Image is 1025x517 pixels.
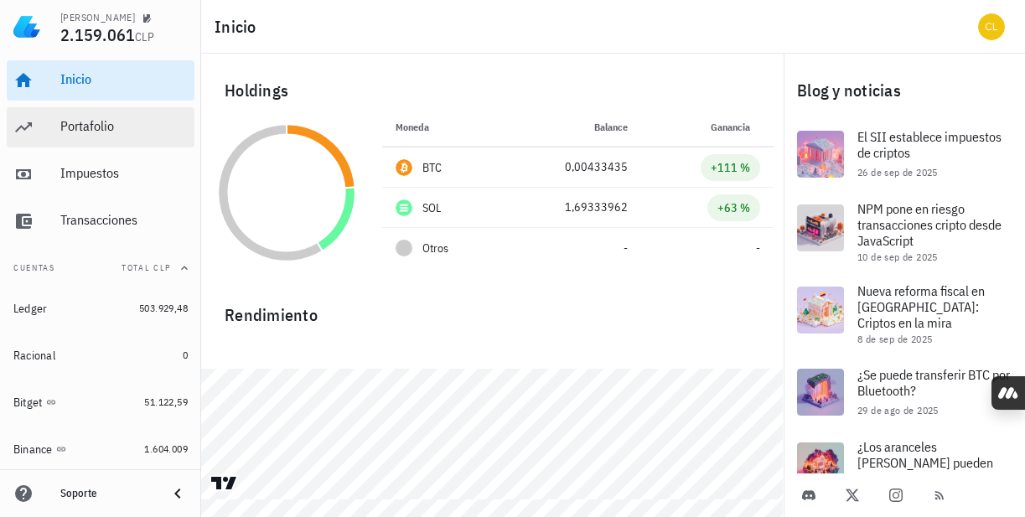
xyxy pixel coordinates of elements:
[211,288,774,328] div: Rendimiento
[784,355,1025,429] a: ¿Se puede transferir BTC por Bluetooth? 29 de ago de 2025
[215,13,263,40] h1: Inicio
[144,442,188,455] span: 1.604.009
[7,335,194,375] a: Racional 0
[13,302,48,316] div: Ledger
[784,117,1025,191] a: El SII establece impuestos de criptos 26 de sep de 2025
[183,349,188,361] span: 0
[7,60,194,101] a: Inicio
[978,13,1005,40] div: avatar
[60,11,135,24] div: [PERSON_NAME]
[857,366,1010,399] span: ¿Se puede transferir BTC por Bluetooth?
[517,199,628,216] div: 1,69333962
[857,282,985,331] span: Nueva reforma fiscal en [GEOGRAPHIC_DATA]: Criptos en la mira
[857,333,932,345] span: 8 de sep de 2025
[717,199,750,216] div: +63 %
[857,251,938,263] span: 10 de sep de 2025
[784,429,1025,511] a: ¿Los aranceles [PERSON_NAME] pueden desencadenar una crisis?
[7,429,194,469] a: Binance 1.604.009
[60,23,135,46] span: 2.159.061
[210,475,239,491] a: Charting by TradingView
[7,248,194,288] button: CuentasTotal CLP
[7,382,194,422] a: Bitget 51.122,59
[396,199,412,216] div: SOL-icon
[122,262,171,273] span: Total CLP
[711,121,760,133] span: Ganancia
[7,288,194,328] a: Ledger 503.929,48
[857,166,938,178] span: 26 de sep de 2025
[517,158,628,176] div: 0,00433435
[857,200,1002,249] span: NPM pone en riesgo transacciones cripto desde JavaScript
[135,29,154,44] span: CLP
[857,404,939,416] span: 29 de ago de 2025
[139,302,188,314] span: 503.929,48
[784,64,1025,117] div: Blog y noticias
[857,128,1002,161] span: El SII establece impuestos de criptos
[422,199,442,216] div: SOL
[422,159,443,176] div: BTC
[784,191,1025,273] a: NPM pone en riesgo transacciones cripto desde JavaScript 10 de sep de 2025
[60,118,188,134] div: Portafolio
[504,107,641,147] th: Balance
[60,165,188,181] div: Impuestos
[382,107,504,147] th: Moneda
[211,64,774,117] div: Holdings
[60,487,154,500] div: Soporte
[756,240,760,256] span: -
[711,159,750,176] div: +111 %
[422,240,448,257] span: Otros
[60,71,188,87] div: Inicio
[7,154,194,194] a: Impuestos
[784,273,1025,355] a: Nueva reforma fiscal en [GEOGRAPHIC_DATA]: Criptos en la mira 8 de sep de 2025
[7,107,194,147] a: Portafolio
[13,13,40,40] img: LedgiFi
[144,396,188,408] span: 51.122,59
[7,201,194,241] a: Transacciones
[624,240,628,256] span: -
[60,212,188,228] div: Transacciones
[13,349,55,363] div: Racional
[857,438,993,487] span: ¿Los aranceles [PERSON_NAME] pueden desencadenar una crisis?
[13,396,43,410] div: Bitget
[13,442,53,457] div: Binance
[396,159,412,176] div: BTC-icon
